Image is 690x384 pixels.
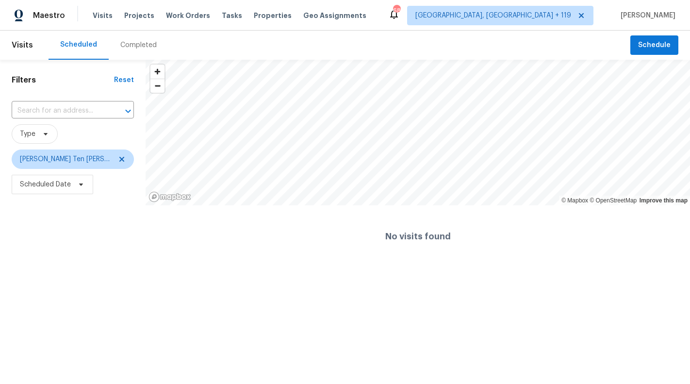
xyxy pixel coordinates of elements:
[166,11,210,20] span: Work Orders
[12,75,114,85] h1: Filters
[150,65,164,79] button: Zoom in
[120,40,157,50] div: Completed
[124,11,154,20] span: Projects
[617,11,675,20] span: [PERSON_NAME]
[393,6,400,16] div: 683
[20,154,112,164] span: [PERSON_NAME] Ten [PERSON_NAME]
[561,197,588,204] a: Mapbox
[640,197,688,204] a: Improve this map
[121,104,135,118] button: Open
[20,129,35,139] span: Type
[385,232,451,241] h4: No visits found
[93,11,113,20] span: Visits
[630,35,678,55] button: Schedule
[150,79,164,93] button: Zoom out
[222,12,242,19] span: Tasks
[590,197,637,204] a: OpenStreetMap
[415,11,571,20] span: [GEOGRAPHIC_DATA], [GEOGRAPHIC_DATA] + 119
[20,180,71,189] span: Scheduled Date
[114,75,134,85] div: Reset
[60,40,97,50] div: Scheduled
[254,11,292,20] span: Properties
[146,60,690,205] canvas: Map
[12,103,107,118] input: Search for an address...
[638,39,671,51] span: Schedule
[303,11,366,20] span: Geo Assignments
[148,191,191,202] a: Mapbox homepage
[12,34,33,56] span: Visits
[33,11,65,20] span: Maestro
